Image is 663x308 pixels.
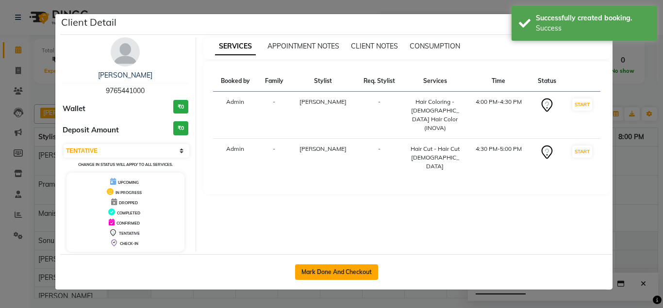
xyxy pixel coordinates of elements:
[355,71,403,92] th: Req. Stylist
[291,71,355,92] th: Stylist
[61,15,116,30] h5: Client Detail
[258,139,291,177] td: -
[299,98,347,105] span: [PERSON_NAME]
[119,231,140,236] span: TENTATIVE
[299,145,347,152] span: [PERSON_NAME]
[78,162,173,167] small: Change in status will apply to all services.
[295,264,378,280] button: Mark Done And Checkout
[258,71,291,92] th: Family
[63,103,85,114] span: Wallet
[213,71,258,92] th: Booked by
[409,97,461,132] div: Hair Coloring - [DEMOGRAPHIC_DATA] Hair Color (INOVA)
[111,37,140,66] img: avatar
[173,100,188,114] h3: ₹0
[98,71,152,80] a: [PERSON_NAME]
[63,125,119,136] span: Deposit Amount
[213,92,258,139] td: Admin
[467,71,530,92] th: Time
[351,42,398,50] span: CLIENT NOTES
[467,139,530,177] td: 4:30 PM-5:00 PM
[120,241,138,246] span: CHECK-IN
[467,92,530,139] td: 4:00 PM-4:30 PM
[118,180,139,185] span: UPCOMING
[213,139,258,177] td: Admin
[409,145,461,171] div: Hair Cut - Hair Cut [DEMOGRAPHIC_DATA]
[116,221,140,226] span: CONFIRMED
[106,86,145,95] span: 9765441000
[116,190,142,195] span: IN PROGRESS
[267,42,339,50] span: APPOINTMENT NOTES
[258,92,291,139] td: -
[536,23,650,33] div: Success
[355,92,403,139] td: -
[215,38,256,55] span: SERVICES
[536,13,650,23] div: Successfully created booking.
[572,146,592,158] button: START
[355,139,403,177] td: -
[403,71,467,92] th: Services
[173,121,188,135] h3: ₹0
[530,71,564,92] th: Status
[572,98,592,111] button: START
[119,200,138,205] span: DROPPED
[117,211,140,215] span: COMPLETED
[410,42,460,50] span: CONSUMPTION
